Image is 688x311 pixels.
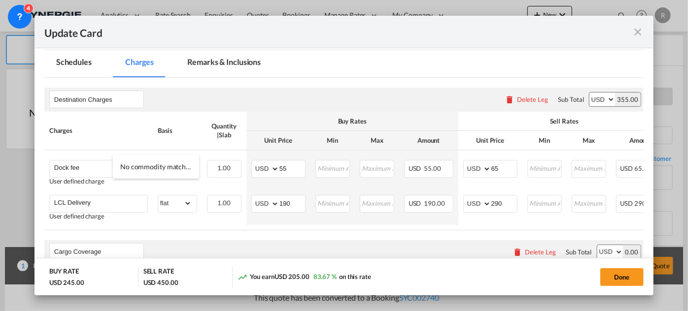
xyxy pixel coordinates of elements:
[573,160,606,175] input: Maximum Amount
[217,164,231,172] span: 1.00
[558,95,584,104] div: Sub Total
[623,245,641,259] div: 0.00
[44,50,282,77] md-pagination-wrapper: Use the left and right arrow keys to navigate between tabs
[566,248,591,256] div: Sub Total
[310,131,355,150] th: Min
[49,267,79,278] div: BUY RATE
[50,160,147,175] md-input-container: Dock fee
[275,273,310,280] span: USD 205.00
[361,195,394,210] input: Maximum Amount
[238,272,371,282] div: You earn on this rate
[316,160,349,175] input: Minimum Amount
[44,26,632,38] div: Update Card
[424,164,441,172] span: 55.00
[634,164,652,172] span: 65.00
[491,160,517,175] input: 65
[54,92,143,107] input: Leg Name
[567,131,611,150] th: Max
[361,160,394,175] input: Maximum Amount
[113,50,166,77] md-tab-item: Charges
[279,195,305,210] input: 190
[113,155,199,179] li: No commodity matching "general cargo" were found.
[238,272,247,282] md-icon: icon-trending-up
[634,199,655,207] span: 290.00
[207,122,241,139] div: Quantity | Slab
[528,195,561,210] input: Minimum Amount
[49,126,148,135] div: Charges
[528,160,561,175] input: Minimum Amount
[505,94,515,104] md-icon: icon-delete
[54,195,147,210] input: Charge Name
[251,117,453,125] div: Buy Rates
[409,164,423,172] span: USD
[632,26,644,38] md-icon: icon-close fg-AAA8AD m-0 pointer
[409,199,423,207] span: USD
[525,248,556,256] div: Delete Leg
[513,248,556,256] button: Delete Leg
[143,278,178,287] div: USD 450.00
[158,195,192,211] select: flat
[143,267,174,278] div: SELL RATE
[44,50,103,77] md-tab-item: Schedules
[458,131,522,150] th: Unit Price
[522,131,567,150] th: Min
[355,131,399,150] th: Max
[620,164,633,172] span: USD
[424,199,445,207] span: 190.00
[600,268,644,286] button: Done
[313,273,337,280] span: 83.67 %
[246,131,310,150] th: Unit Price
[158,126,197,135] div: Basis
[517,95,549,103] div: Delete Leg
[611,131,670,150] th: Amount
[463,117,665,125] div: Sell Rates
[217,199,231,207] span: 1.00
[49,178,148,185] div: User defined charge
[34,16,654,296] md-dialog: Update CardPort of ...
[513,247,522,257] md-icon: icon-delete
[505,95,549,103] button: Delete Leg
[399,131,458,150] th: Amount
[316,195,349,210] input: Minimum Amount
[50,195,147,210] md-input-container: LCL Delivery
[49,278,84,287] div: USD 245.00
[279,160,305,175] input: 55
[573,195,606,210] input: Maximum Amount
[54,160,147,175] input: Charge Name
[615,93,641,106] div: 355.00
[175,50,273,77] md-tab-item: Remarks & Inclusions
[491,195,517,210] input: 290
[620,199,633,207] span: USD
[54,245,143,259] input: Leg Name
[49,213,148,220] div: User defined charge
